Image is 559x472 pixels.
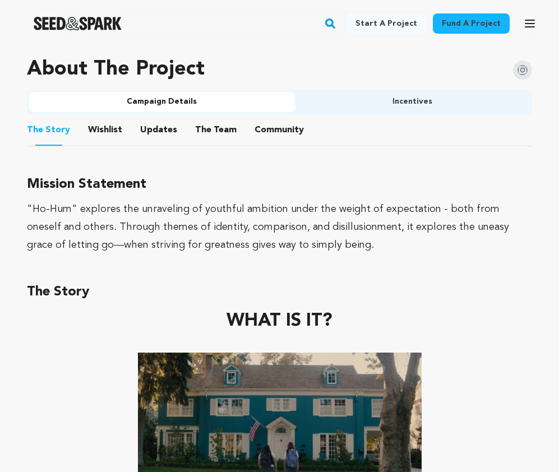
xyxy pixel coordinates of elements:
img: Seed&Spark Instagram Icon [513,61,532,80]
h3: Mission Statement [27,173,532,196]
span: Updates [140,123,177,137]
span: Wishlist [88,123,122,137]
span: The [27,123,43,137]
a: Seed&Spark Homepage [34,17,122,30]
div: "Ho-Hum" explores the unraveling of youthful ambition under the weight of expectation - both from... [27,200,532,254]
span: The [195,123,211,137]
h1: About The Project [27,58,205,81]
h1: WHAT IS IT? [27,308,532,335]
img: Seed&Spark Logo Dark Mode [34,17,122,30]
button: Incentives [295,92,530,112]
h3: The Story [27,281,532,303]
span: Team [195,123,237,137]
span: Community [255,123,304,137]
span: Story [27,123,70,137]
a: Start a project [347,13,426,34]
button: Campaign Details [29,92,295,112]
a: Fund a project [433,13,510,34]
